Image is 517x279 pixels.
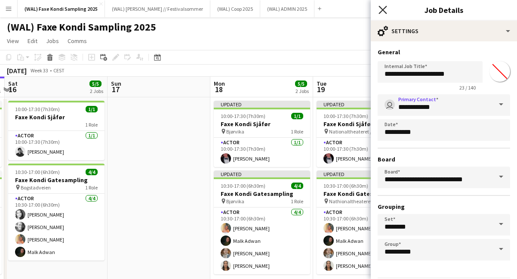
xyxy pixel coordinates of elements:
app-card-role: Actor1/110:00-17:30 (7h30m)[PERSON_NAME] [317,138,413,167]
span: Bjørvika [226,128,244,135]
span: 17 [110,84,121,94]
span: 1 Role [291,198,303,205]
button: (WAL) Faxe Kondi Sampling 2025 [18,0,105,17]
span: 10:30-17:00 (6h30m) [221,183,265,189]
div: Settings [371,21,517,41]
div: Updated [214,170,310,177]
h1: (WAL) Faxe Kondi Sampling 2025 [7,21,156,34]
span: 19 [315,84,326,94]
span: 5/5 [295,81,307,87]
h3: Grouping [378,203,510,211]
h3: Faxe Kondi Gatesampling [317,190,413,198]
a: View [3,35,22,46]
h3: Job Details [371,4,517,15]
span: Sat [8,80,18,87]
app-job-card: Updated10:30-17:00 (6h30m)4/4Faxe Kondi Gatesampling Bjørvika1 RoleActor4/410:30-17:00 (6h30m)[PE... [214,170,310,274]
span: View [7,37,19,45]
app-job-card: 10:30-17:00 (6h30m)4/4Faxe Kondi Gatesampling Bogstadveien1 RoleActor4/410:30-17:00 (6h30m)[PERSO... [8,164,105,260]
button: (WAL) [PERSON_NAME] // Festivalsommer [105,0,210,17]
span: 10:00-17:30 (7h30m) [323,113,368,119]
span: 1/1 [291,113,303,119]
span: Nationaltheateret / Rådhusplassen [329,128,394,135]
h3: Faxe Kondi Sjåfør [8,113,105,121]
span: Bogstadveien [21,184,51,191]
span: 10:30-17:00 (6h30m) [323,183,368,189]
app-job-card: Updated10:00-17:30 (7h30m)1/1Faxe Kondi Sjåfør Nationaltheateret / Rådhusplassen1 RoleActor1/110:... [317,101,413,167]
span: Jobs [46,37,59,45]
span: 16 [7,84,18,94]
a: Edit [24,35,41,46]
span: 18 [212,84,225,94]
span: Mon [214,80,225,87]
span: Week 33 [28,67,50,74]
h3: Board [378,155,510,163]
h3: Faxe Kondi Gatesampling [214,190,310,198]
span: Bjørvika [226,198,244,205]
span: Comms [68,37,87,45]
div: 2 Jobs [295,88,309,94]
app-card-role: Actor4/410:30-17:00 (6h30m)[PERSON_NAME][PERSON_NAME][PERSON_NAME]Malk Adwan [8,194,105,260]
span: Edit [28,37,37,45]
span: Nathionaltheateret / rådhusplassen [329,198,394,205]
button: (WAL) ADMIN 2025 [260,0,314,17]
span: 1 Role [85,121,98,128]
a: Jobs [43,35,62,46]
button: (WAL) Coop 2025 [210,0,260,17]
app-job-card: Updated10:00-17:30 (7h30m)1/1Faxe Kondi Sjåfør Bjørvika1 RoleActor1/110:00-17:30 (7h30m)[PERSON_N... [214,101,310,167]
span: 23 / 140 [452,84,483,91]
span: Sun [111,80,121,87]
span: 10:30-17:00 (6h30m) [15,169,60,175]
span: 4/4 [291,183,303,189]
span: Tue [317,80,326,87]
span: 10:00-17:30 (7h30m) [221,113,265,119]
span: 1 Role [291,128,303,135]
h3: Faxe Kondi Gatesampling [8,176,105,184]
app-card-role: Actor1/110:00-17:30 (7h30m)[PERSON_NAME] [8,131,105,160]
div: CEST [53,67,65,74]
div: Updated [317,101,413,108]
div: [DATE] [7,66,27,75]
app-card-role: Actor4/410:30-17:00 (6h30m)[PERSON_NAME]Malk Adwan[PERSON_NAME][PERSON_NAME] [214,208,310,274]
app-job-card: 10:00-17:30 (7h30m)1/1Faxe Kondi Sjåfør1 RoleActor1/110:00-17:30 (7h30m)[PERSON_NAME] [8,101,105,160]
app-card-role: Actor1/110:00-17:30 (7h30m)[PERSON_NAME] [214,138,310,167]
a: Comms [64,35,90,46]
div: Updated [317,170,413,177]
span: 1/1 [86,106,98,112]
span: 1 Role [85,184,98,191]
span: 5/5 [89,81,102,87]
span: 4/4 [86,169,98,175]
app-card-role: Actor4/410:30-17:00 (6h30m)[PERSON_NAME]Malk Adwan[PERSON_NAME][PERSON_NAME] [317,208,413,274]
div: 2 Jobs [90,88,103,94]
h3: Faxe Kondi Sjåfør [214,120,310,128]
div: Updated [214,101,310,108]
span: 10:00-17:30 (7h30m) [15,106,60,112]
h3: Faxe Kondi Sjåfør [317,120,413,128]
h3: General [378,48,510,56]
app-job-card: Updated10:30-17:00 (6h30m)4/4Faxe Kondi Gatesampling Nathionaltheateret / rådhusplassen1 RoleActo... [317,170,413,274]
